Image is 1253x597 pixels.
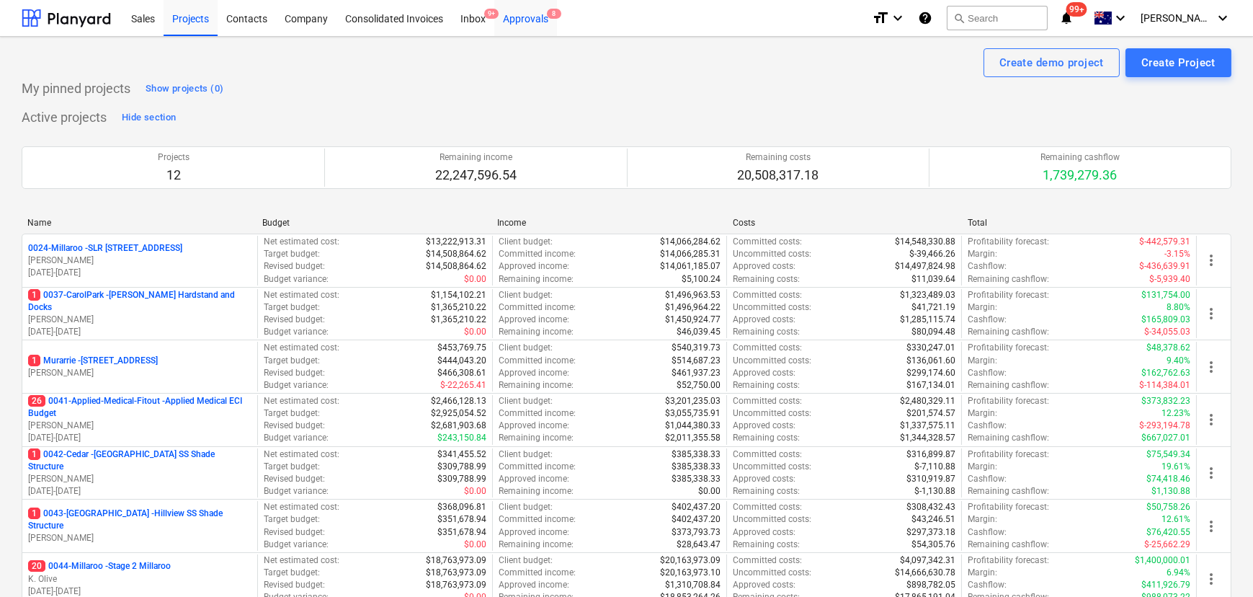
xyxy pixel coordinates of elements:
[968,554,1049,567] p: Profitability forecast :
[437,342,486,354] p: $453,769.75
[1167,355,1190,367] p: 9.40%
[499,554,553,567] p: Client budget :
[28,448,251,473] p: 0042-Cedar - [GEOGRAPHIC_DATA] SS Shade Structure
[906,526,955,539] p: $297,373.18
[264,395,339,407] p: Net estimated cost :
[499,513,576,526] p: Committed income :
[1146,501,1190,513] p: $50,758.26
[158,151,189,164] p: Projects
[431,395,486,407] p: $2,466,128.13
[682,273,721,286] p: $5,100.24
[28,432,251,444] p: [DATE] - [DATE]
[968,448,1049,461] p: Profitability forecast :
[737,151,819,164] p: Remaining costs
[889,9,906,27] i: keyboard_arrow_down
[947,6,1048,30] button: Search
[28,532,251,544] p: [PERSON_NAME]
[1151,485,1190,497] p: $1,130.88
[900,314,955,326] p: $1,285,115.74
[733,301,811,314] p: Uncommitted costs :
[437,432,486,444] p: $243,150.84
[733,273,800,286] p: Remaining costs :
[22,109,107,126] p: Active projects
[28,355,158,367] p: Murarrie - [STREET_ADDRESS]
[660,260,721,273] p: $14,061,185.07
[142,77,227,100] button: Show projects (0)
[437,367,486,379] p: $466,308.61
[437,355,486,367] p: $444,043.20
[733,326,800,338] p: Remaining costs :
[262,218,486,228] div: Budget
[733,513,811,526] p: Uncommitted costs :
[911,513,955,526] p: $43,246.51
[968,407,997,420] p: Margin :
[146,81,223,97] div: Show projects (0)
[264,301,320,314] p: Target budget :
[499,501,553,513] p: Client budget :
[264,579,325,591] p: Revised budget :
[547,9,561,19] span: 8
[895,236,955,248] p: $14,548,330.88
[499,448,553,461] p: Client budget :
[122,110,176,126] div: Hide section
[28,289,251,339] div: 10037-CarolPark -[PERSON_NAME] Hardstand and Docks[PERSON_NAME][DATE]-[DATE]
[872,9,889,27] i: format_size
[28,508,40,519] span: 1
[1139,379,1190,392] p: $-114,384.01
[28,289,40,301] span: 1
[968,539,1049,551] p: Remaining cashflow :
[264,314,325,326] p: Revised budget :
[440,379,486,392] p: $-22,265.41
[1141,579,1190,591] p: $411,926.79
[28,314,251,326] p: [PERSON_NAME]
[660,567,721,579] p: $20,163,973.10
[28,560,45,572] span: 20
[28,242,251,279] div: 0024-Millaroo -SLR [STREET_ADDRESS][PERSON_NAME][DATE]-[DATE]
[1203,411,1220,428] span: more_vert
[733,554,802,567] p: Committed costs :
[677,539,721,551] p: $28,643.47
[968,432,1049,444] p: Remaining cashflow :
[1144,326,1190,338] p: $-34,055.03
[1059,9,1074,27] i: notifications
[968,289,1049,301] p: Profitability forecast :
[906,473,955,485] p: $310,919.87
[28,326,251,338] p: [DATE] - [DATE]
[968,485,1049,497] p: Remaining cashflow :
[264,554,339,567] p: Net estimated cost :
[911,326,955,338] p: $80,094.48
[900,432,955,444] p: $1,344,328.57
[264,289,339,301] p: Net estimated cost :
[968,420,1007,432] p: Cashflow :
[27,218,251,228] div: Name
[1146,473,1190,485] p: $74,418.46
[968,273,1049,286] p: Remaining cashflow :
[733,579,795,591] p: Approved costs :
[909,248,955,260] p: $-39,466.26
[672,501,721,513] p: $402,437.20
[1139,260,1190,273] p: $-436,639.91
[968,379,1049,392] p: Remaining cashflow :
[499,485,574,497] p: Remaining income :
[906,355,955,367] p: $136,061.60
[28,473,251,485] p: [PERSON_NAME]
[464,539,486,551] p: $0.00
[464,326,486,338] p: $0.00
[426,260,486,273] p: $14,508,864.62
[499,461,576,473] p: Committed income :
[264,355,320,367] p: Target budget :
[1146,526,1190,539] p: $76,420.55
[665,432,721,444] p: $2,011,355.58
[968,301,997,314] p: Margin :
[677,326,721,338] p: $46,039.45
[264,513,320,526] p: Target budget :
[499,579,569,591] p: Approved income :
[733,567,811,579] p: Uncommitted costs :
[499,367,569,379] p: Approved income :
[1141,395,1190,407] p: $373,832.23
[968,567,997,579] p: Margin :
[1112,9,1129,27] i: keyboard_arrow_down
[499,567,576,579] p: Committed income :
[28,485,251,497] p: [DATE] - [DATE]
[1161,407,1190,420] p: 12.23%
